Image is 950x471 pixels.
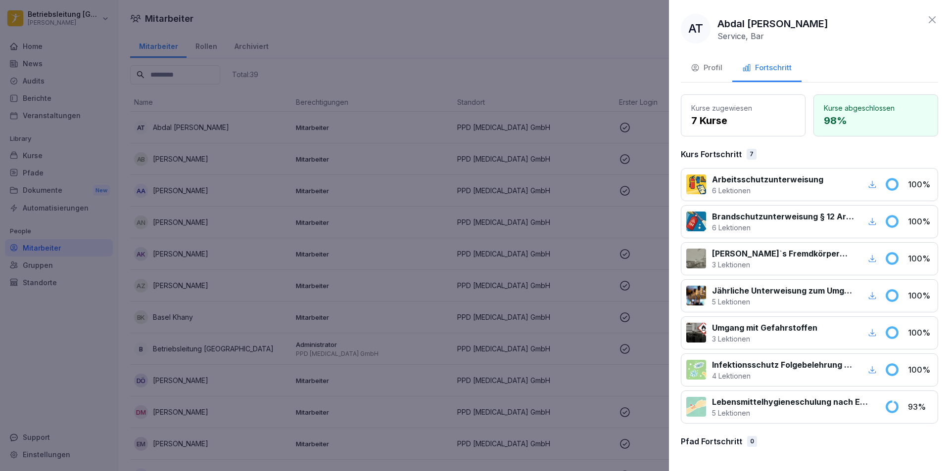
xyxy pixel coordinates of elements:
[691,103,795,113] p: Kurse zugewiesen
[712,334,817,344] p: 3 Lektionen
[712,396,873,408] p: Lebensmittelhygieneschulung nach EU-Verordnung (EG) Nr. 852 / 2004
[712,248,854,259] p: [PERSON_NAME]`s Fremdkörpermanagement
[742,62,792,74] div: Fortschritt
[747,436,757,447] div: 0
[712,259,854,270] p: 3 Lektionen
[824,113,928,128] p: 98 %
[717,16,828,31] p: Abdal [PERSON_NAME]
[908,364,933,376] p: 100 %
[908,253,933,264] p: 100 %
[747,149,757,160] div: 7
[732,55,802,82] button: Fortschritt
[691,113,795,128] p: 7 Kurse
[712,408,873,418] p: 5 Lektionen
[712,359,854,371] p: Infektionsschutz Folgebelehrung (nach §43 IfSG)
[908,215,933,227] p: 100 %
[824,103,928,113] p: Kurse abgeschlossen
[681,435,742,447] p: Pfad Fortschritt
[691,62,722,74] div: Profil
[712,222,854,233] p: 6 Lektionen
[908,327,933,339] p: 100 %
[712,211,854,222] p: Brandschutzunterweisung § 12 ArbSchG
[712,173,823,185] p: Arbeitsschutzunterweisung
[908,178,933,190] p: 100 %
[681,55,732,82] button: Profil
[712,371,854,381] p: 4 Lektionen
[681,148,742,160] p: Kurs Fortschritt
[712,185,823,196] p: 6 Lektionen
[717,31,764,41] p: Service, Bar
[908,290,933,301] p: 100 %
[712,297,854,307] p: 5 Lektionen
[712,322,817,334] p: Umgang mit Gefahrstoffen
[908,401,933,413] p: 93 %
[712,285,854,297] p: Jährliche Unterweisung zum Umgang mit Schankanlagen
[681,14,711,43] div: AT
